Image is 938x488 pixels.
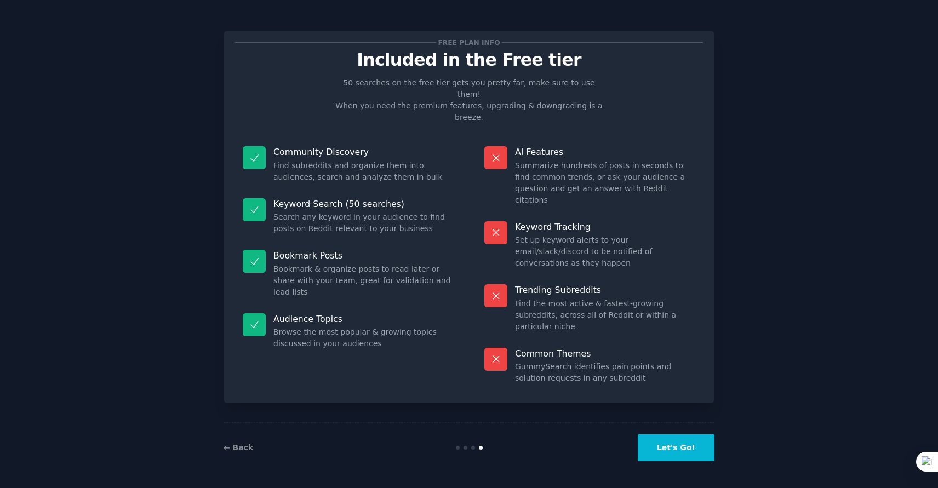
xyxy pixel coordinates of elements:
[638,434,714,461] button: Let's Go!
[436,37,502,48] span: Free plan info
[273,198,454,210] p: Keyword Search (50 searches)
[515,348,695,359] p: Common Themes
[224,443,253,452] a: ← Back
[515,146,695,158] p: AI Features
[515,221,695,233] p: Keyword Tracking
[273,146,454,158] p: Community Discovery
[235,50,703,70] p: Included in the Free tier
[515,234,695,269] dd: Set up keyword alerts to your email/slack/discord to be notified of conversations as they happen
[331,77,607,123] p: 50 searches on the free tier gets you pretty far, make sure to use them! When you need the premiu...
[273,263,454,298] dd: Bookmark & organize posts to read later or share with your team, great for validation and lead lists
[515,160,695,206] dd: Summarize hundreds of posts in seconds to find common trends, or ask your audience a question and...
[515,361,695,384] dd: GummySearch identifies pain points and solution requests in any subreddit
[273,211,454,234] dd: Search any keyword in your audience to find posts on Reddit relevant to your business
[515,298,695,332] dd: Find the most active & fastest-growing subreddits, across all of Reddit or within a particular niche
[273,326,454,349] dd: Browse the most popular & growing topics discussed in your audiences
[273,313,454,325] p: Audience Topics
[273,250,454,261] p: Bookmark Posts
[515,284,695,296] p: Trending Subreddits
[273,160,454,183] dd: Find subreddits and organize them into audiences, search and analyze them in bulk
